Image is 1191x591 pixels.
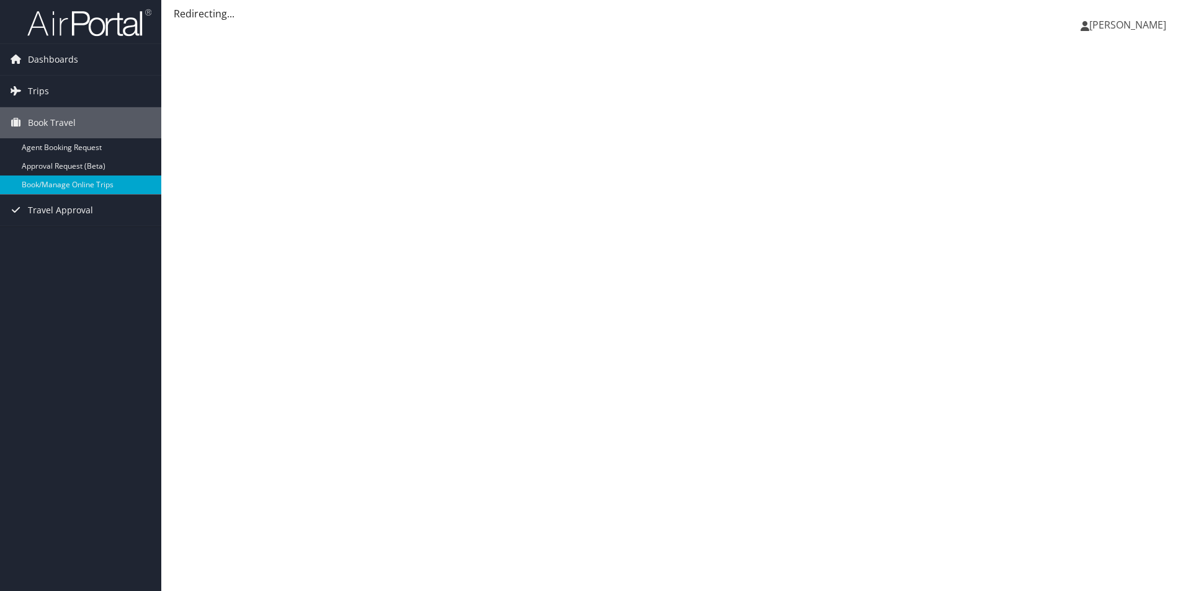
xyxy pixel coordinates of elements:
[28,107,76,138] span: Book Travel
[1081,6,1179,43] a: [PERSON_NAME]
[174,6,1179,21] div: Redirecting...
[28,195,93,226] span: Travel Approval
[28,76,49,107] span: Trips
[1089,18,1166,32] span: [PERSON_NAME]
[27,8,151,37] img: airportal-logo.png
[28,44,78,75] span: Dashboards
